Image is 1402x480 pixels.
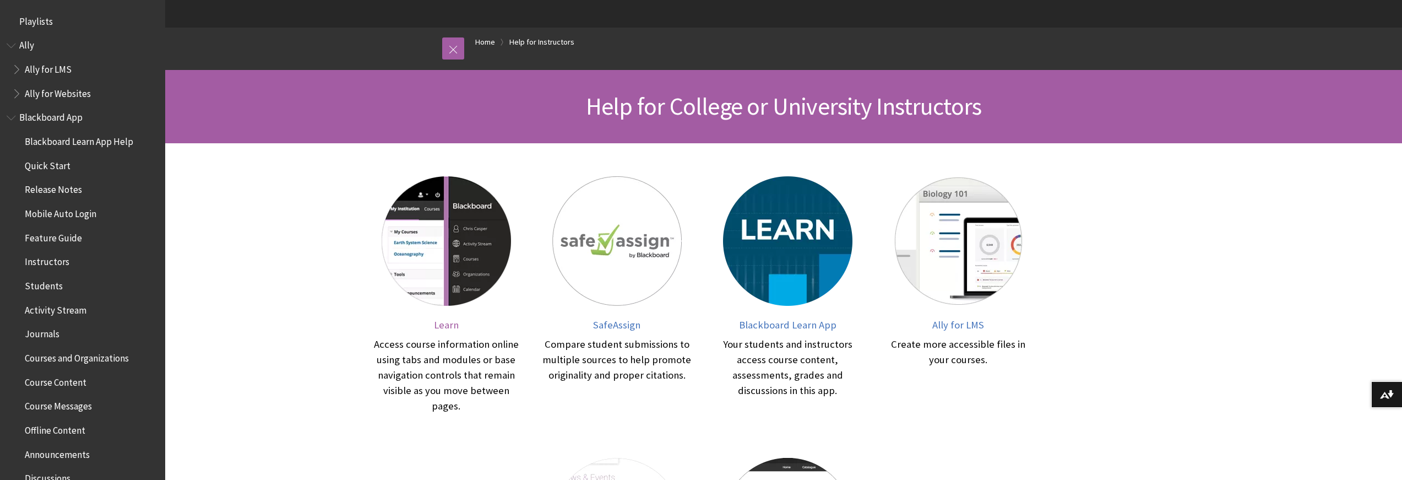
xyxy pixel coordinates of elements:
[586,91,981,121] span: Help for College or University Instructors
[19,12,53,27] span: Playlists
[372,176,520,414] a: Learn Learn Access course information online using tabs and modules or base navigation controls t...
[25,181,82,196] span: Release Notes
[25,301,86,316] span: Activity Stream
[25,397,92,412] span: Course Messages
[7,36,159,103] nav: Book outline for Anthology Ally Help
[932,319,984,331] span: Ally for LMS
[25,229,82,244] span: Feature Guide
[25,60,72,75] span: Ally for LMS
[19,36,34,51] span: Ally
[713,176,862,414] a: Blackboard Learn App Blackboard Learn App Your students and instructors access course content, as...
[713,337,862,398] div: Your students and instructors access course content, assessments, grades and discussions in this ...
[542,337,691,383] div: Compare student submissions to multiple sources to help promote originality and proper citations.
[25,445,90,460] span: Announcements
[25,157,70,171] span: Quick Start
[509,35,574,49] a: Help for Instructors
[25,349,129,364] span: Courses and Organizations
[884,176,1033,414] a: Ally for LMS Ally for LMS Create more accessible files in your courses.
[884,337,1033,368] div: Create more accessible files in your courses.
[25,373,86,388] span: Course Content
[25,253,69,268] span: Instructors
[593,319,640,331] span: SafeAssign
[739,319,836,331] span: Blackboard Learn App
[19,109,83,123] span: Blackboard App
[25,132,133,147] span: Blackboard Learn App Help
[552,176,682,306] img: SafeAssign
[475,35,495,49] a: Home
[7,12,159,31] nav: Book outline for Playlists
[25,204,96,219] span: Mobile Auto Login
[25,421,85,436] span: Offline Content
[25,277,63,292] span: Students
[382,176,511,306] img: Learn
[372,337,520,414] div: Access course information online using tabs and modules or base navigation controls that remain v...
[723,176,852,306] img: Blackboard Learn App
[25,84,91,99] span: Ally for Websites
[542,176,691,414] a: SafeAssign SafeAssign Compare student submissions to multiple sources to help promote originality...
[434,319,459,331] span: Learn
[25,325,59,340] span: Journals
[894,176,1023,306] img: Ally for LMS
